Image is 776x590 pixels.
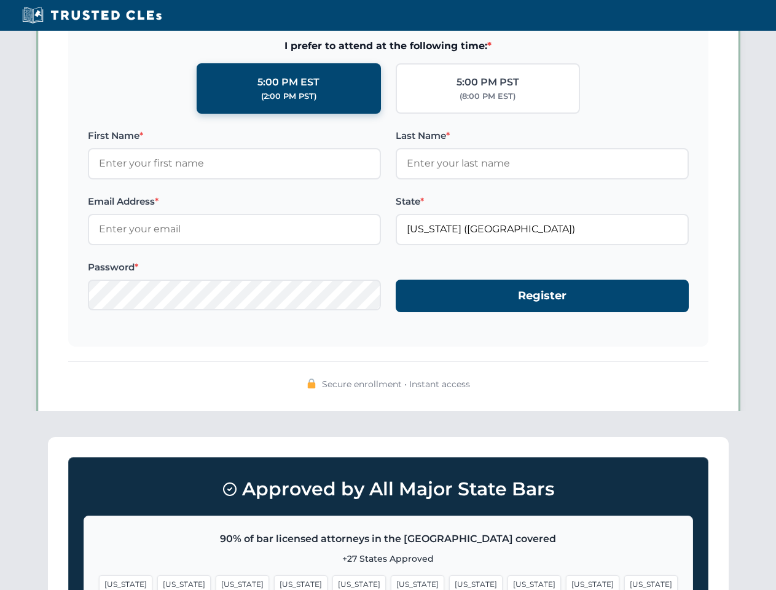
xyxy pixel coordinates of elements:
[396,148,689,179] input: Enter your last name
[307,379,316,388] img: 🔒
[84,473,693,506] h3: Approved by All Major State Bars
[457,74,519,90] div: 5:00 PM PST
[88,214,381,245] input: Enter your email
[88,260,381,275] label: Password
[88,38,689,54] span: I prefer to attend at the following time:
[88,194,381,209] label: Email Address
[396,214,689,245] input: Florida (FL)
[396,128,689,143] label: Last Name
[396,280,689,312] button: Register
[88,128,381,143] label: First Name
[460,90,515,103] div: (8:00 PM EST)
[322,377,470,391] span: Secure enrollment • Instant access
[396,194,689,209] label: State
[99,552,678,565] p: +27 States Approved
[99,531,678,547] p: 90% of bar licensed attorneys in the [GEOGRAPHIC_DATA] covered
[257,74,319,90] div: 5:00 PM EST
[18,6,165,25] img: Trusted CLEs
[261,90,316,103] div: (2:00 PM PST)
[88,148,381,179] input: Enter your first name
